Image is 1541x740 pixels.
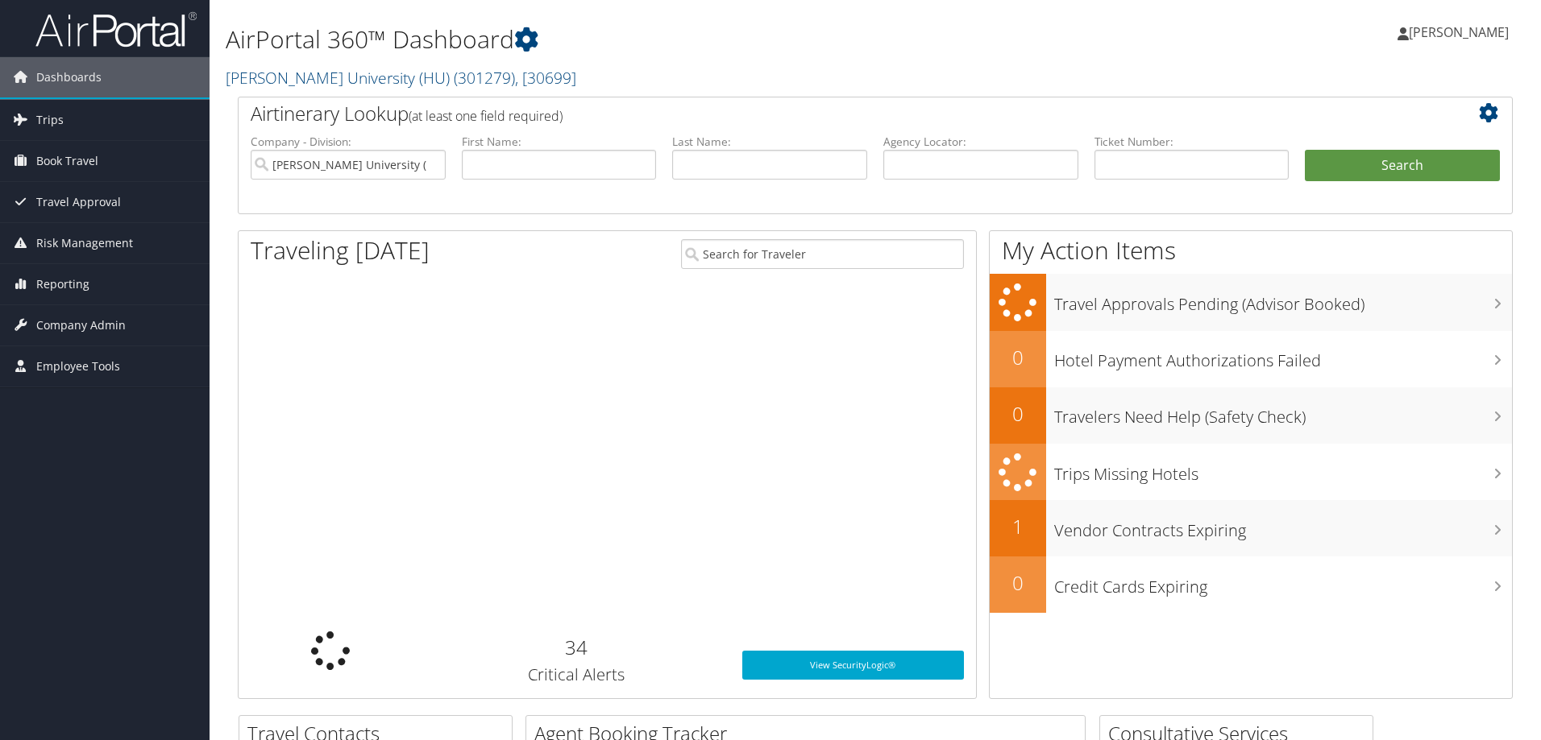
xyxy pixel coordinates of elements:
[990,400,1046,428] h2: 0
[1398,8,1525,56] a: [PERSON_NAME]
[226,67,576,89] a: [PERSON_NAME] University (HU)
[990,344,1046,371] h2: 0
[990,556,1512,613] a: 0Credit Cards Expiring
[990,444,1512,501] a: Trips Missing Hotels
[681,239,964,269] input: Search for Traveler
[1409,23,1509,41] span: [PERSON_NAME]
[409,107,563,125] span: (at least one field required)
[990,234,1512,267] h1: My Action Items
[672,134,867,150] label: Last Name:
[1054,398,1512,428] h3: Travelers Need Help (Safety Check)
[36,223,133,263] span: Risk Management
[990,513,1046,540] h2: 1
[36,305,126,345] span: Company Admin
[515,67,576,89] span: , [ 30699 ]
[36,141,98,181] span: Book Travel
[226,23,1092,56] h1: AirPortal 360™ Dashboard
[1094,134,1290,150] label: Ticket Number:
[251,234,430,267] h1: Traveling [DATE]
[1054,341,1512,372] h3: Hotel Payment Authorizations Failed
[36,346,120,387] span: Employee Tools
[1054,285,1512,316] h3: Travel Approvals Pending (Advisor Booked)
[251,134,446,150] label: Company - Division:
[990,500,1512,556] a: 1Vendor Contracts Expiring
[36,57,102,97] span: Dashboards
[251,100,1394,127] h2: Airtinerary Lookup
[1054,455,1512,486] h3: Trips Missing Hotels
[990,387,1512,444] a: 0Travelers Need Help (Safety Check)
[454,67,515,89] span: ( 301279 )
[462,134,657,150] label: First Name:
[36,100,64,140] span: Trips
[435,634,718,661] h2: 34
[1054,511,1512,542] h3: Vendor Contracts Expiring
[35,10,197,48] img: airportal-logo.png
[435,664,718,686] h3: Critical Alerts
[990,331,1512,387] a: 0Hotel Payment Authorizations Failed
[990,274,1512,331] a: Travel Approvals Pending (Advisor Booked)
[36,182,121,222] span: Travel Approval
[1305,150,1500,182] button: Search
[742,651,964,680] a: View SecurityLogic®
[883,134,1078,150] label: Agency Locator:
[36,264,89,304] span: Reporting
[990,569,1046,597] h2: 0
[1054,568,1512,598] h3: Credit Cards Expiring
